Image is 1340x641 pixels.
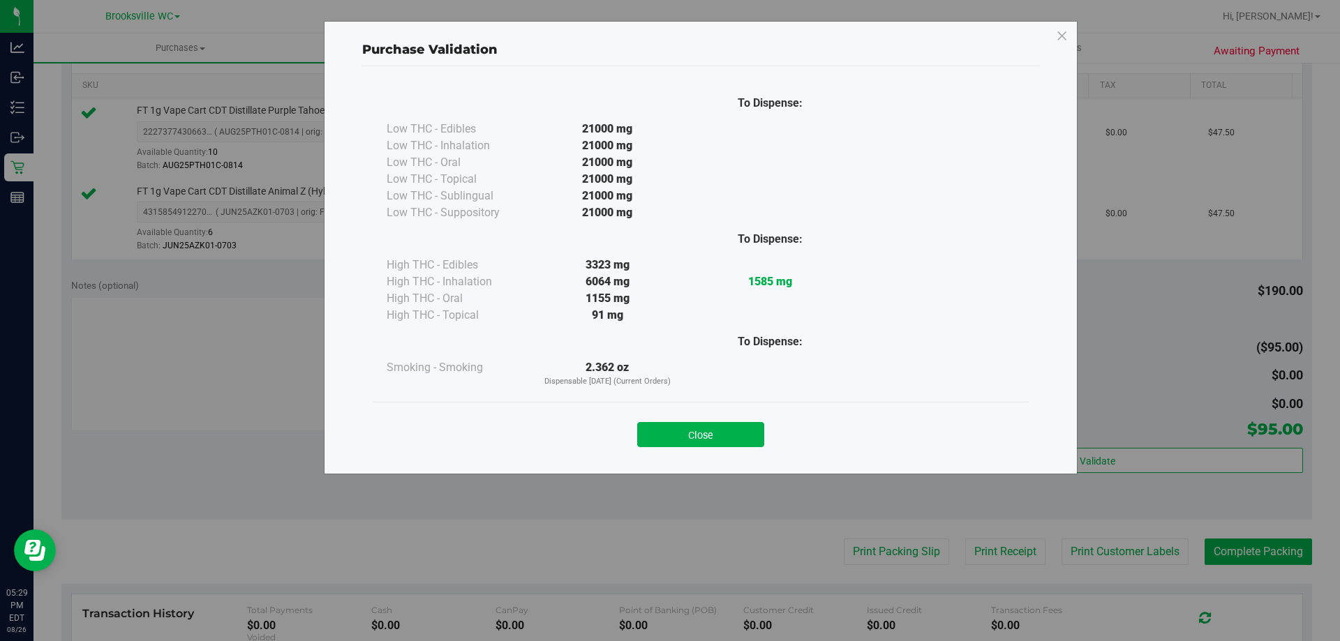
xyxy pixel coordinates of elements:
div: 91 mg [526,307,689,324]
div: Low THC - Oral [387,154,526,171]
div: Low THC - Inhalation [387,137,526,154]
div: Low THC - Sublingual [387,188,526,204]
div: High THC - Topical [387,307,526,324]
div: 21000 mg [526,188,689,204]
div: High THC - Oral [387,290,526,307]
strong: 1585 mg [748,275,792,288]
span: Purchase Validation [362,42,498,57]
div: 2.362 oz [526,359,689,388]
div: To Dispense: [689,95,851,112]
button: Close [637,422,764,447]
div: 21000 mg [526,204,689,221]
div: 21000 mg [526,154,689,171]
div: To Dispense: [689,333,851,350]
div: High THC - Edibles [387,257,526,273]
div: Low THC - Suppository [387,204,526,221]
div: Smoking - Smoking [387,359,526,376]
div: 21000 mg [526,171,689,188]
div: 21000 mg [526,137,689,154]
p: Dispensable [DATE] (Current Orders) [526,376,689,388]
div: To Dispense: [689,231,851,248]
div: 21000 mg [526,121,689,137]
iframe: Resource center [14,529,56,571]
div: Low THC - Topical [387,171,526,188]
div: 3323 mg [526,257,689,273]
div: 1155 mg [526,290,689,307]
div: 6064 mg [526,273,689,290]
div: Low THC - Edibles [387,121,526,137]
div: High THC - Inhalation [387,273,526,290]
